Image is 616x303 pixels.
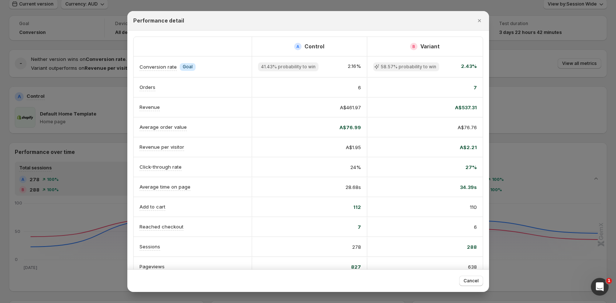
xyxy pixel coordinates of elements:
[460,144,477,151] span: A$2.21
[455,104,477,111] span: A$537.31
[348,62,361,71] span: 2.16%
[35,242,41,248] button: Upload attachment
[474,84,477,91] span: 7
[340,104,361,111] span: A$461.97
[5,3,19,17] button: go back
[6,86,142,238] div: Antony says…
[23,242,29,248] button: Gif picker
[6,47,121,85] div: Just to clarify, are you concerned that the number of sessions for each device and channel does n...
[47,242,53,248] button: Start recording
[352,243,361,251] span: 278
[116,3,130,17] button: Home
[140,163,182,171] p: Click-through rate
[140,83,155,91] p: Orders
[591,278,609,296] iframe: Intercom live chat
[140,243,160,250] p: Sessions
[465,163,477,171] span: 27%
[183,64,193,70] span: Goal
[304,43,324,50] h2: Control
[470,203,477,211] span: 110
[12,166,110,180] a: feedback link
[140,223,183,230] p: Reached checkout
[140,103,160,111] p: Revenue
[468,263,477,271] span: 638
[351,263,361,271] span: 827
[140,123,187,131] p: Average order value
[36,4,84,9] h1: [PERSON_NAME]
[461,62,477,71] span: 2.43%
[6,226,141,239] textarea: Message…
[11,242,17,248] button: Emoji picker
[133,17,184,24] h2: Performance detail
[130,3,143,16] div: Close
[358,84,361,91] span: 6
[6,86,121,225] div: In regards to your inquiry about bounce rate or page scroll and engagement metrics, our Developme...
[464,278,479,284] span: Cancel
[350,163,361,171] span: 24%
[346,144,361,151] span: A$1.95
[21,4,33,16] img: Profile image for Antony
[12,52,115,80] div: Just to clarify, are you concerned that the number of sessions for each device and channel does n...
[467,243,477,251] span: 288
[6,47,142,86] div: Antony says…
[358,223,361,231] span: 7
[127,239,138,251] button: Send a message…
[340,124,361,131] span: A$76.99
[459,276,483,286] button: Cancel
[140,263,165,270] p: Pageviews
[140,143,184,151] p: Revenue per visitor
[140,63,177,70] p: Conversion rate
[474,223,477,231] span: 6
[12,159,115,195] div: For the time being, feel free to submit your feature requests on our . Most of our development co...
[12,199,115,220] div: Thank you for sharing your contribution, and we appreciate your understanding.
[460,183,477,191] span: 34.39s
[458,124,477,131] span: A$76.76
[606,278,612,284] span: 1
[36,9,89,17] p: Active in the last 15m
[140,203,165,210] p: Add to cart
[261,64,316,70] span: 41.43% probability to win
[381,64,436,70] span: 58.57% probability to win
[12,6,115,41] i: This access is solely for support purposes and can be removed once the issue is resolved. We stri...
[353,203,361,211] span: 112
[412,44,415,49] h2: B
[12,90,115,155] div: In regards to your inquiry about bounce rate or page scroll and engagement metrics, our Developme...
[420,43,440,50] h2: Variant
[140,183,190,190] p: Average time on page
[474,16,485,26] button: Close
[296,44,299,49] h2: A
[345,183,361,191] span: 28.68s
